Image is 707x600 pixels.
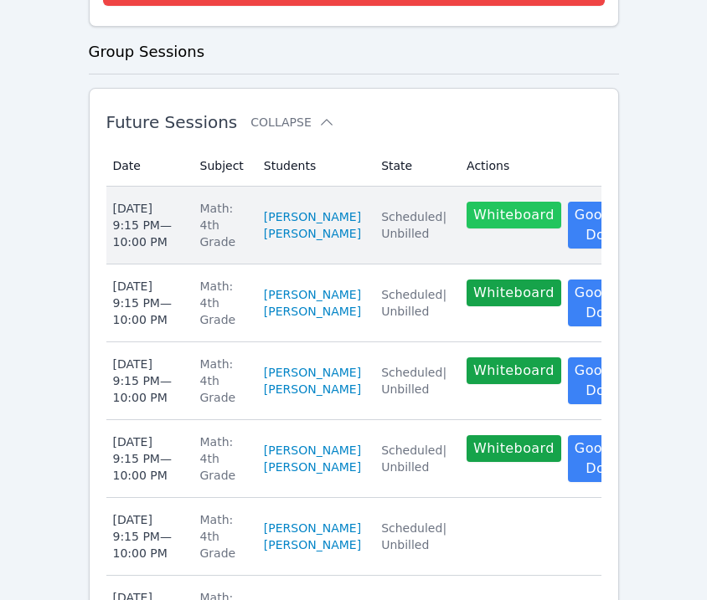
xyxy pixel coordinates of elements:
span: Scheduled | Unbilled [381,288,446,318]
a: [PERSON_NAME] [264,364,361,381]
span: Scheduled | Unbilled [381,366,446,396]
div: [DATE] 9:15 PM — 10:00 PM [113,278,180,328]
button: Collapse [250,114,334,131]
div: [DATE] 9:15 PM — 10:00 PM [113,511,180,562]
a: [PERSON_NAME] [264,536,361,553]
a: [PERSON_NAME] [264,442,361,459]
div: Math: 4th Grade [200,200,244,250]
a: [PERSON_NAME] [264,286,361,303]
span: Scheduled | Unbilled [381,521,446,551]
a: Google Doc [568,279,631,326]
a: Google Doc [568,202,631,249]
a: Google Doc [568,435,631,482]
tr: [DATE]9:15 PM—10:00 PMMath: 4th Grade[PERSON_NAME][PERSON_NAME]Scheduled| UnbilledWhiteboardGoogl... [106,342,641,420]
span: Scheduled | Unbilled [381,444,446,474]
tr: [DATE]9:15 PM—10:00 PMMath: 4th Grade[PERSON_NAME][PERSON_NAME]Scheduled| UnbilledWhiteboardGoogl... [106,420,641,498]
div: [DATE] 9:15 PM — 10:00 PM [113,200,180,250]
div: Math: 4th Grade [200,356,244,406]
button: Whiteboard [467,202,561,228]
button: Whiteboard [467,435,561,462]
th: Actions [457,146,641,187]
tr: [DATE]9:15 PM—10:00 PMMath: 4th Grade[PERSON_NAME][PERSON_NAME]Scheduled| Unbilled [106,498,641,576]
h3: Group Sessions [89,40,619,64]
th: Students [254,146,371,187]
a: [PERSON_NAME] [264,225,361,242]
tr: [DATE]9:15 PM—10:00 PMMath: 4th Grade[PERSON_NAME][PERSON_NAME]Scheduled| UnbilledWhiteboardGoogl... [106,264,641,342]
a: [PERSON_NAME] [264,381,361,397]
a: [PERSON_NAME] [264,520,361,536]
th: Date [106,146,190,187]
th: State [371,146,457,187]
a: Google Doc [568,357,631,404]
div: [DATE] 9:15 PM — 10:00 PM [113,356,180,406]
a: [PERSON_NAME] [264,208,361,225]
button: Whiteboard [467,279,561,306]
a: [PERSON_NAME] [264,303,361,320]
tr: [DATE]9:15 PM—10:00 PMMath: 4th Grade[PERSON_NAME][PERSON_NAME]Scheduled| UnbilledWhiteboardGoogl... [106,187,641,264]
button: Whiteboard [467,357,561,384]
span: Scheduled | Unbilled [381,210,446,240]
a: [PERSON_NAME] [264,459,361,475]
div: Math: 4th Grade [200,433,244,484]
div: [DATE] 9:15 PM — 10:00 PM [113,433,180,484]
th: Subject [190,146,254,187]
span: Future Sessions [106,112,238,132]
div: Math: 4th Grade [200,278,244,328]
div: Math: 4th Grade [200,511,244,562]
